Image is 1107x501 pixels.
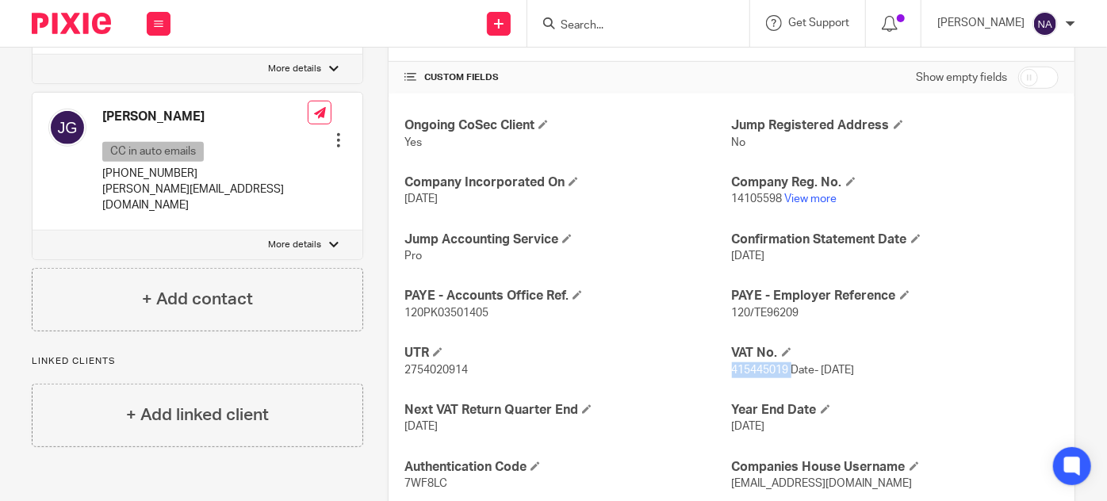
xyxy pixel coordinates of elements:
span: 7WF8LC [404,478,447,489]
h4: Companies House Username [732,459,1059,476]
h4: PAYE - Accounts Office Ref. [404,288,731,304]
span: [DATE] [732,421,765,432]
h4: CUSTOM FIELDS [404,71,731,84]
p: More details [268,63,321,75]
h4: Company Reg. No. [732,174,1059,191]
h4: [PERSON_NAME] [102,109,308,125]
p: [PERSON_NAME][EMAIL_ADDRESS][DOMAIN_NAME] [102,182,308,214]
img: svg%3E [48,109,86,147]
h4: Year End Date [732,402,1059,419]
span: Get Support [788,17,849,29]
img: Pixie [32,13,111,34]
h4: Jump Registered Address [732,117,1059,134]
input: Search [559,19,702,33]
span: [DATE] [732,250,765,262]
h4: Confirmation Statement Date [732,231,1059,248]
p: More details [268,239,321,251]
label: Show empty fields [916,70,1007,86]
span: [EMAIL_ADDRESS][DOMAIN_NAME] [732,478,913,489]
span: No [732,137,746,148]
a: View more [785,193,837,205]
h4: + Add linked client [126,403,269,427]
span: [DATE] [404,421,438,432]
h4: + Add contact [142,287,253,312]
h4: Next VAT Return Quarter End [404,402,731,419]
img: svg%3E [1032,11,1058,36]
span: Pro [404,250,422,262]
h4: UTR [404,345,731,361]
span: 14105598 [732,193,783,205]
span: [DATE] [404,193,438,205]
p: Linked clients [32,355,363,368]
h4: Ongoing CoSec Client [404,117,731,134]
span: Yes [404,137,422,148]
span: 120/TE96209 [732,308,799,319]
h4: VAT No. [732,345,1059,361]
h4: Authentication Code [404,459,731,476]
p: [PHONE_NUMBER] [102,166,308,182]
span: 2754020914 [404,365,468,376]
h4: Jump Accounting Service [404,231,731,248]
p: [PERSON_NAME] [937,15,1025,31]
h4: Company Incorporated On [404,174,731,191]
h4: PAYE - Employer Reference [732,288,1059,304]
span: 415445019 Date- [DATE] [732,365,855,376]
span: 120PK03501405 [404,308,488,319]
p: CC in auto emails [102,142,204,162]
